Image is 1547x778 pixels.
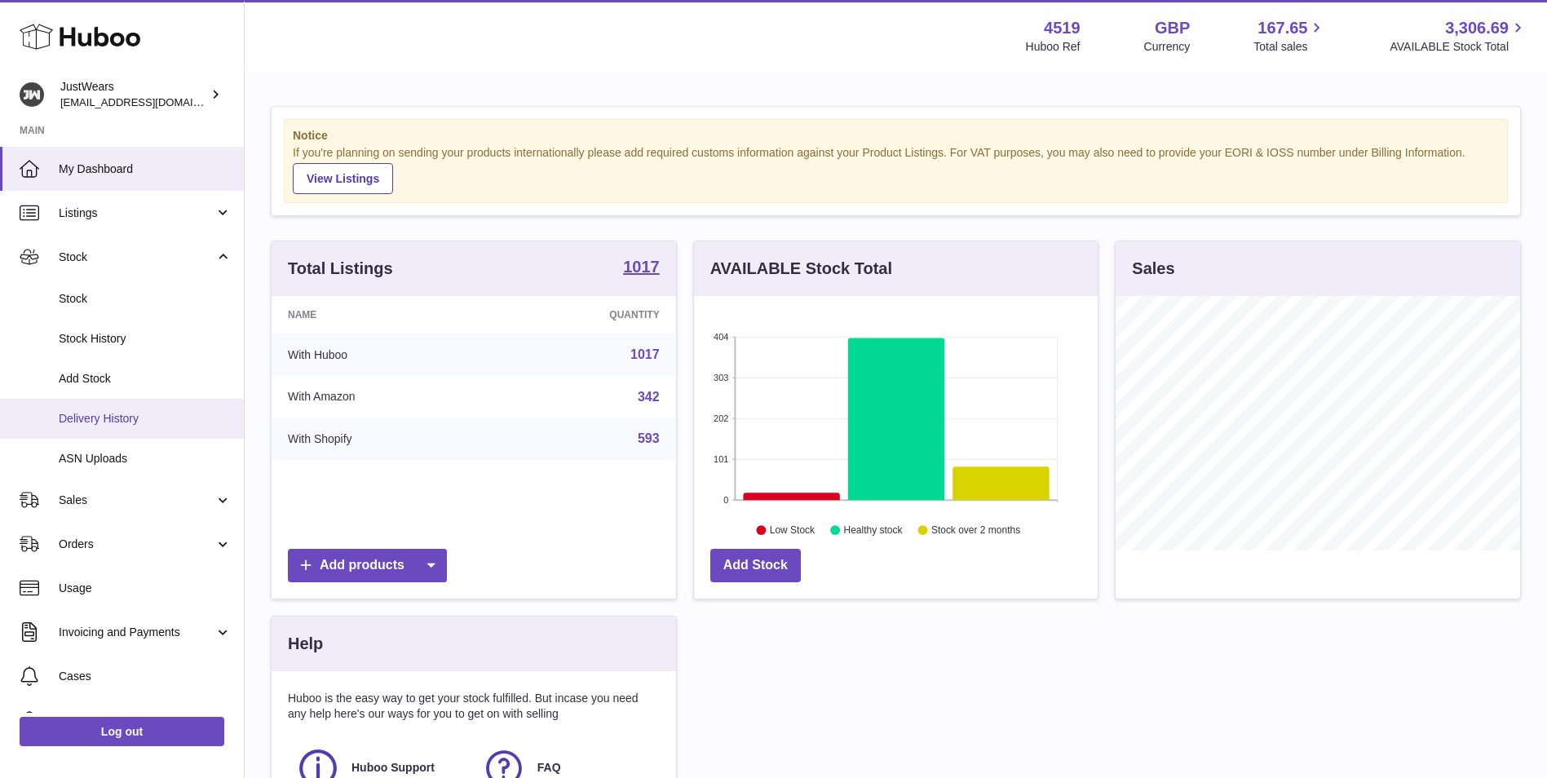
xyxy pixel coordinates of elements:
div: JustWears [60,79,207,110]
span: 167.65 [1257,17,1307,39]
span: AVAILABLE Stock Total [1390,39,1527,55]
span: Stock History [59,331,232,347]
span: Invoicing and Payments [59,625,214,640]
div: Currency [1144,39,1191,55]
a: 167.65 Total sales [1253,17,1326,55]
a: 593 [638,431,660,445]
th: Quantity [493,296,675,334]
text: Stock over 2 months [931,524,1020,536]
text: 404 [714,332,728,342]
td: With Amazon [272,376,493,418]
h3: Total Listings [288,258,393,280]
span: Add Stock [59,371,232,387]
a: 1017 [630,347,660,361]
span: Huboo Support [351,760,435,776]
strong: 4519 [1044,17,1081,39]
th: Name [272,296,493,334]
text: 303 [714,373,728,382]
strong: 1017 [623,259,660,275]
span: My Dashboard [59,161,232,177]
strong: Notice [293,128,1499,144]
span: Listings [59,206,214,221]
a: 1017 [623,259,660,278]
h3: Help [288,633,323,655]
span: Orders [59,537,214,552]
span: Delivery History [59,411,232,427]
a: 342 [638,390,660,404]
h3: Sales [1132,258,1174,280]
td: With Shopify [272,418,493,460]
img: internalAdmin-4519@internal.huboo.com [20,82,44,107]
a: Add products [288,549,447,582]
span: Stock [59,250,214,265]
a: View Listings [293,163,393,194]
a: Log out [20,717,224,746]
span: Stock [59,291,232,307]
span: [EMAIL_ADDRESS][DOMAIN_NAME] [60,95,240,108]
text: 101 [714,454,728,464]
span: Sales [59,493,214,508]
text: Low Stock [770,524,815,536]
span: Usage [59,581,232,596]
span: Cases [59,669,232,684]
text: Healthy stock [843,524,903,536]
span: Total sales [1253,39,1326,55]
span: 3,306.69 [1445,17,1509,39]
div: Huboo Ref [1026,39,1081,55]
td: With Huboo [272,334,493,376]
text: 202 [714,413,728,423]
strong: GBP [1155,17,1190,39]
h3: AVAILABLE Stock Total [710,258,892,280]
a: 3,306.69 AVAILABLE Stock Total [1390,17,1527,55]
a: Add Stock [710,549,801,582]
span: ASN Uploads [59,451,232,466]
text: 0 [723,495,728,505]
span: FAQ [537,760,561,776]
p: Huboo is the easy way to get your stock fulfilled. But incase you need any help here's our ways f... [288,691,660,722]
div: If you're planning on sending your products internationally please add required customs informati... [293,145,1499,194]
